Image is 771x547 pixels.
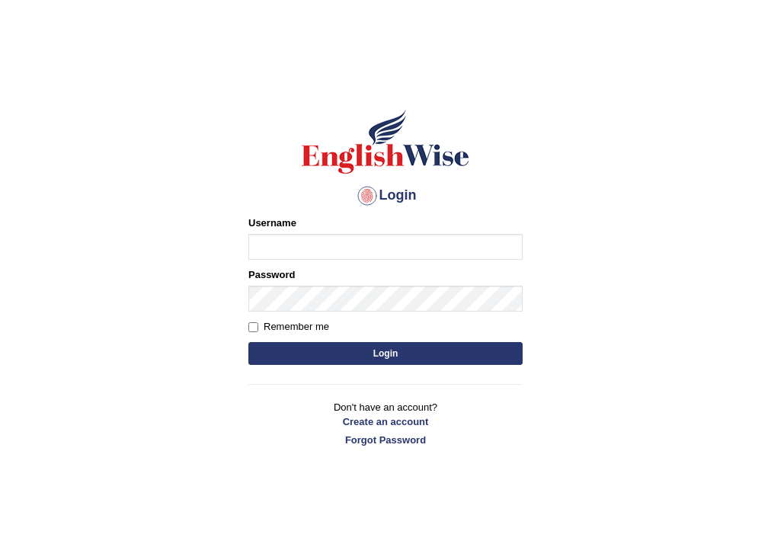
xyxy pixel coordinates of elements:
[299,107,472,176] img: Logo of English Wise sign in for intelligent practice with AI
[248,267,295,282] label: Password
[248,322,258,332] input: Remember me
[248,414,523,429] a: Create an account
[248,216,296,230] label: Username
[248,433,523,447] a: Forgot Password
[248,342,523,365] button: Login
[248,319,329,334] label: Remember me
[248,184,523,208] h4: Login
[248,400,523,447] p: Don't have an account?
